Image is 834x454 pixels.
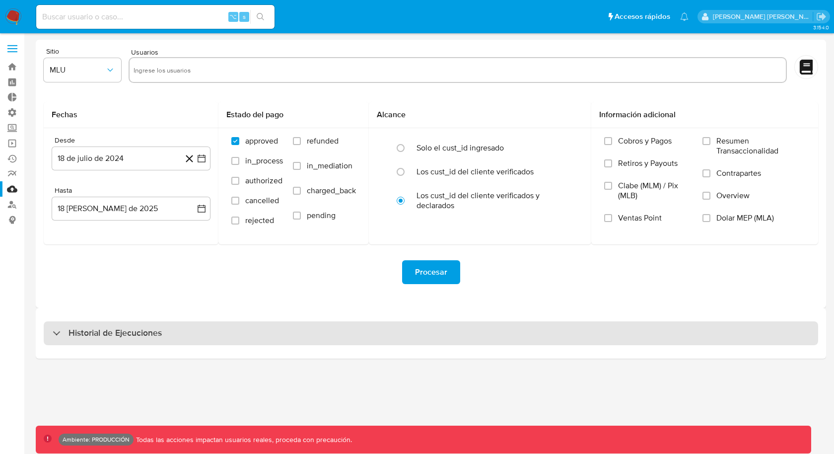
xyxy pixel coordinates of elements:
a: Salir [816,11,827,22]
input: Buscar usuario o caso... [36,10,275,23]
p: Ambiente: PRODUCCIÓN [63,438,130,442]
button: search-icon [250,10,271,24]
span: s [243,12,246,21]
a: Notificaciones [680,12,689,21]
span: Accesos rápidos [615,11,670,22]
span: ⌥ [229,12,237,21]
p: Todas las acciones impactan usuarios reales, proceda con precaución. [134,435,352,445]
p: christian.palomeque@mercadolibre.com.co [713,12,813,21]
